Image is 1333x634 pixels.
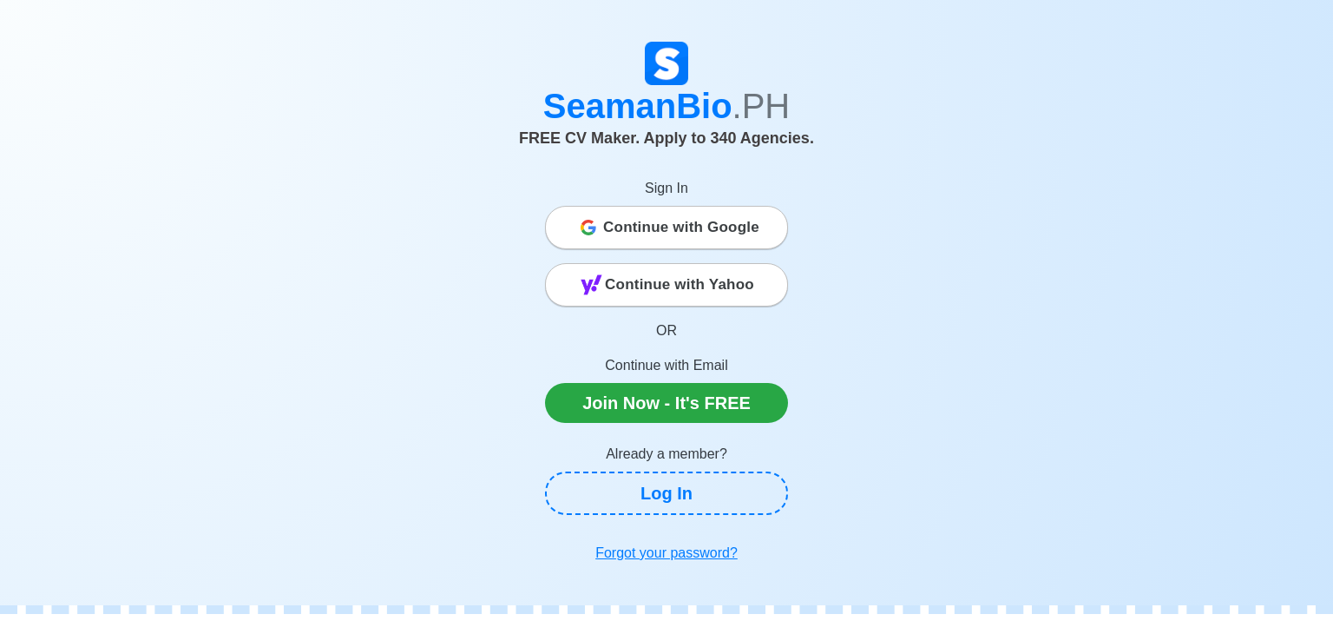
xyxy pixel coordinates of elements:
[545,178,788,199] p: Sign In
[185,85,1148,127] h1: SeamanBio
[545,383,788,423] a: Join Now - It's FREE
[545,355,788,376] p: Continue with Email
[605,267,754,302] span: Continue with Yahoo
[545,206,788,249] button: Continue with Google
[645,42,688,85] img: Logo
[545,536,788,571] a: Forgot your password?
[545,263,788,307] button: Continue with Yahoo
[603,210,759,245] span: Continue with Google
[545,472,788,515] a: Log In
[545,444,788,465] p: Already a member?
[732,87,791,125] span: .PH
[595,545,738,560] u: Forgot your password?
[545,320,788,341] p: OR
[519,129,814,147] span: FREE CV Maker. Apply to 340 Agencies.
